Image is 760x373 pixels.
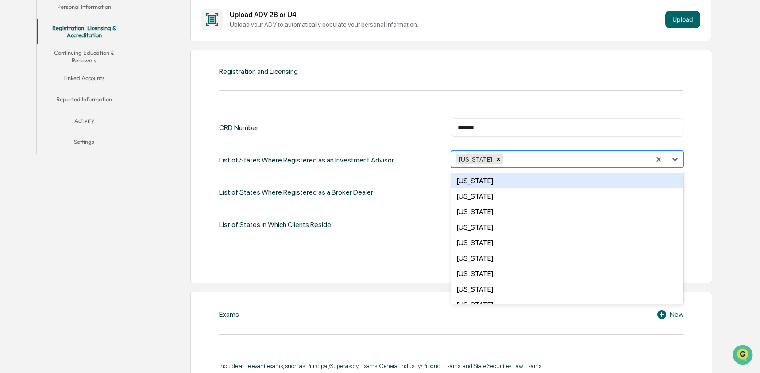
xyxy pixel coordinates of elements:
[219,151,394,169] div: List of States Where Registered as an Investment Advisor
[61,108,113,124] a: 🗄️Attestations
[62,150,107,157] a: Powered byPylon
[219,310,239,319] div: Exams
[494,154,503,164] div: Remove California
[219,362,683,369] div: Include all relevant exams, such as Principal/Supervisory Exams, General Industry/Product Exams, ...
[219,215,331,234] div: List of States in Which Clients Reside
[451,266,683,281] div: [US_STATE]
[219,118,258,137] div: CRD Number
[64,112,71,119] div: 🗄️
[37,133,132,154] button: Settings
[37,90,132,112] button: Reported Information
[451,281,683,297] div: [US_STATE]
[456,154,494,164] div: [US_STATE]
[5,125,59,141] a: 🔎Data Lookup
[37,44,132,69] button: Continuing Education & Renewals
[451,297,683,312] div: [US_STATE]
[9,19,161,33] p: How can we help?
[9,68,25,84] img: 1746055101610-c473b297-6a78-478c-a979-82029cc54cd1
[451,188,683,204] div: [US_STATE]
[18,112,57,120] span: Preclearance
[451,235,683,250] div: [US_STATE]
[665,11,700,28] button: Upload
[37,69,132,90] button: Linked Accounts
[230,11,662,19] div: Upload ADV 2B or U4
[451,173,683,188] div: [US_STATE]
[30,77,112,84] div: We're available if you need us!
[9,112,16,119] div: 🖐️
[30,68,145,77] div: Start new chat
[451,204,683,219] div: [US_STATE]
[732,344,756,368] iframe: Open customer support
[451,219,683,235] div: [US_STATE]
[451,250,683,266] div: [US_STATE]
[73,112,110,120] span: Attestations
[18,128,56,137] span: Data Lookup
[37,112,132,133] button: Activity
[88,150,107,157] span: Pylon
[5,108,61,124] a: 🖐️Preclearance
[230,21,662,28] div: Upload your ADV to automatically populate your personal information.
[219,183,373,201] div: List of States Where Registered as a Broker Dealer
[219,67,298,76] div: Registration and Licensing
[37,19,132,44] button: Registration, Licensing & Accreditation
[656,309,683,320] div: New
[150,70,161,81] button: Start new chat
[9,129,16,136] div: 🔎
